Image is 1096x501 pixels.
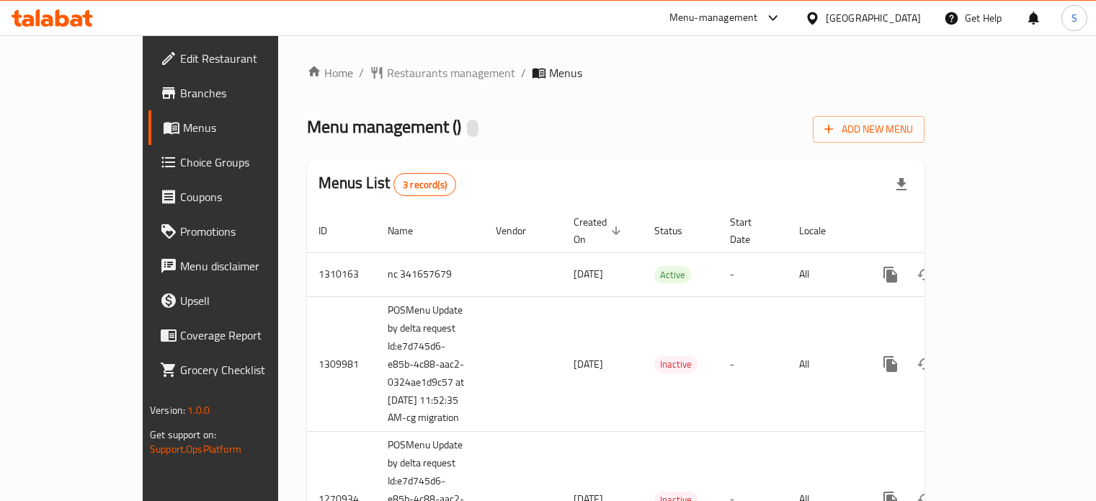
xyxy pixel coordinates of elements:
td: - [718,296,788,432]
td: POSMenu Update by delta request Id:e7d745d6-e85b-4c88-aac2-0324ae1d9c57 at [DATE] 11:52:35 AM-cg ... [376,296,484,432]
span: Promotions [180,223,314,240]
a: Grocery Checklist [148,353,326,387]
span: Name [388,222,432,239]
div: Active [654,266,691,283]
span: Menus [183,119,314,136]
span: ID [318,222,346,239]
button: more [873,347,908,381]
span: Restaurants management [387,64,515,81]
td: 1309981 [307,296,376,432]
span: Start Date [730,213,770,248]
a: Branches [148,76,326,110]
td: 1310163 [307,252,376,296]
span: Grocery Checklist [180,361,314,378]
span: Choice Groups [180,154,314,171]
a: Coupons [148,179,326,214]
div: Export file [884,167,919,202]
span: Branches [180,84,314,102]
span: [DATE] [574,355,603,373]
td: - [718,252,788,296]
span: Status [654,222,701,239]
span: Locale [799,222,845,239]
button: Add New Menu [813,116,925,143]
a: Menus [148,110,326,145]
a: Coverage Report [148,318,326,353]
th: Actions [862,209,1023,253]
span: Created On [574,213,625,248]
span: Active [654,267,691,283]
li: / [521,64,526,81]
span: S [1072,10,1077,26]
span: [DATE] [574,265,603,283]
span: Version: [150,401,185,420]
a: Edit Restaurant [148,41,326,76]
span: Vendor [496,222,545,239]
span: Menus [549,64,582,81]
div: Total records count [393,173,456,196]
h2: Menus List [318,172,456,196]
div: Inactive [654,356,698,373]
span: Coupons [180,188,314,205]
span: Upsell [180,292,314,309]
div: Menu-management [669,9,758,27]
span: Menu disclaimer [180,257,314,275]
span: Menu management ( ) [307,110,461,143]
li: / [359,64,364,81]
span: Edit Restaurant [180,50,314,67]
td: All [788,296,862,432]
nav: breadcrumb [307,64,925,81]
a: Home [307,64,353,81]
span: Coverage Report [180,327,314,344]
span: 3 record(s) [394,178,455,192]
a: Promotions [148,214,326,249]
td: All [788,252,862,296]
div: [GEOGRAPHIC_DATA] [826,10,921,26]
a: Menu disclaimer [148,249,326,283]
a: Upsell [148,283,326,318]
button: Change Status [908,347,943,381]
span: Get support on: [150,425,216,444]
span: Add New Menu [824,120,913,138]
button: Change Status [908,257,943,292]
td: nc 341657679 [376,252,484,296]
a: Support.OpsPlatform [150,440,241,458]
span: 1.0.0 [187,401,210,420]
a: Choice Groups [148,145,326,179]
button: more [873,257,908,292]
a: Restaurants management [370,64,515,81]
span: Inactive [654,356,698,373]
